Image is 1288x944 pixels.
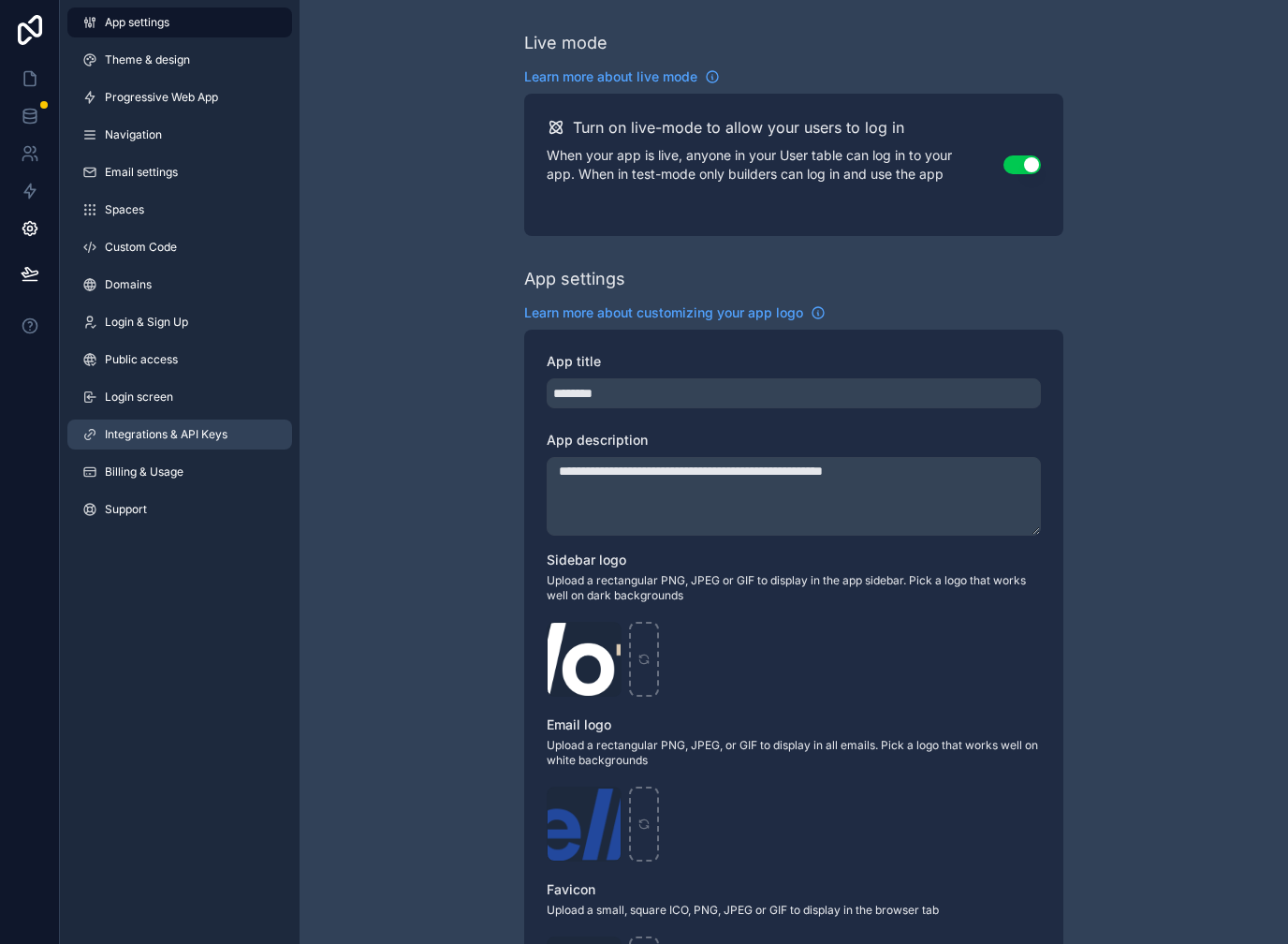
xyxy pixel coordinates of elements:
a: Domains [67,270,292,300]
a: Theme & design [67,45,292,75]
span: Favicon [547,881,595,897]
a: Progressive Web App [67,82,292,112]
a: Integrations & API Keys [67,420,292,450]
div: App settings [524,266,625,292]
a: Login & Sign Up [67,307,292,337]
span: Email settings [105,165,178,180]
span: App description [547,432,648,448]
a: Learn more about live mode [524,67,720,86]
span: Upload a rectangular PNG, JPEG, or GIF to display in all emails. Pick a logo that works well on w... [547,738,1041,768]
a: Spaces [67,195,292,225]
span: Navigation [105,127,162,142]
span: Support [105,502,147,517]
a: App settings [67,7,292,37]
span: Theme & design [105,52,190,67]
span: Learn more about customizing your app logo [524,303,803,322]
span: Custom Code [105,240,177,255]
span: Progressive Web App [105,90,218,105]
a: Public access [67,345,292,375]
p: When your app is live, anyone in your User table can log in to your app. When in test-mode only b... [547,146,1003,184]
a: Navigation [67,120,292,150]
span: Upload a rectangular PNG, JPEG or GIF to display in the app sidebar. Pick a logo that works well ... [547,573,1041,603]
a: Learn more about customizing your app logo [524,303,826,322]
span: Sidebar logo [547,552,626,568]
span: Login & Sign Up [105,315,188,330]
h2: Turn on live-mode to allow your users to log in [573,116,904,139]
a: Support [67,494,292,524]
span: App settings [105,15,169,30]
a: Email settings [67,157,292,187]
span: Upload a small, square ICO, PNG, JPEG or GIF to display in the browser tab [547,903,1041,918]
span: App title [547,353,601,369]
span: Login screen [105,390,173,405]
a: Billing & Usage [67,457,292,487]
span: Domains [105,277,152,292]
div: Live mode [524,30,607,56]
span: Learn more about live mode [524,67,697,86]
span: Integrations & API Keys [105,427,227,442]
span: Spaces [105,202,144,217]
a: Login screen [67,382,292,412]
span: Public access [105,352,178,367]
span: Email logo [547,716,611,732]
span: Billing & Usage [105,465,183,479]
a: Custom Code [67,232,292,262]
